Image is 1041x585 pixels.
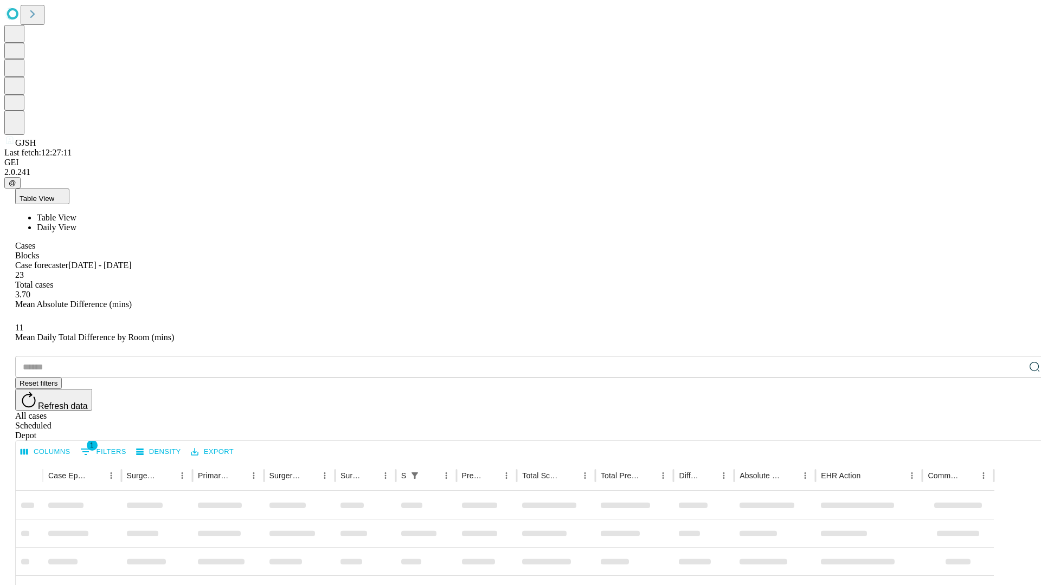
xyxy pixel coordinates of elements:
[15,138,36,147] span: GJSH
[928,471,959,480] div: Comments
[15,323,23,332] span: 11
[4,158,1037,167] div: GEI
[104,468,119,483] button: Menu
[499,468,514,483] button: Menu
[246,468,261,483] button: Menu
[302,468,317,483] button: Sort
[48,471,87,480] div: Case Epic Id
[88,468,104,483] button: Sort
[439,468,454,483] button: Menu
[363,468,378,483] button: Sort
[188,444,236,460] button: Export
[87,440,98,451] span: 1
[821,471,860,480] div: EHR Action
[38,401,88,411] span: Refresh data
[484,468,499,483] button: Sort
[407,468,422,483] div: 1 active filter
[37,223,76,232] span: Daily View
[4,167,1037,177] div: 2.0.241
[37,213,76,222] span: Table View
[133,444,184,460] button: Density
[961,468,976,483] button: Sort
[656,468,671,483] button: Menu
[68,261,131,270] span: [DATE] - [DATE]
[976,468,991,483] button: Menu
[231,468,246,483] button: Sort
[716,468,731,483] button: Menu
[15,333,174,342] span: Mean Daily Total Difference by Room (mins)
[640,468,656,483] button: Sort
[317,468,332,483] button: Menu
[15,270,24,279] span: 23
[15,188,69,204] button: Table View
[798,468,813,483] button: Menu
[423,468,439,483] button: Sort
[15,261,68,270] span: Case forecaster
[401,471,406,480] div: Scheduled In Room Duration
[20,194,54,203] span: Table View
[904,468,920,483] button: Menu
[175,468,190,483] button: Menu
[601,471,640,480] div: Total Predicted Duration
[18,444,73,460] button: Select columns
[340,471,362,480] div: Surgery Date
[15,280,53,289] span: Total cases
[15,300,132,309] span: Mean Absolute Difference (mins)
[198,471,229,480] div: Primary Service
[740,471,781,480] div: Absolute Difference
[522,471,561,480] div: Total Scheduled Duration
[20,379,57,387] span: Reset filters
[159,468,175,483] button: Sort
[562,468,577,483] button: Sort
[701,468,716,483] button: Sort
[269,471,301,480] div: Surgery Name
[679,471,700,480] div: Difference
[862,468,877,483] button: Sort
[15,290,30,299] span: 3.70
[15,389,92,411] button: Refresh data
[4,177,21,188] button: @
[577,468,593,483] button: Menu
[378,468,393,483] button: Menu
[4,148,72,157] span: Last fetch: 12:27:11
[782,468,798,483] button: Sort
[9,179,16,187] span: @
[462,471,483,480] div: Predicted In Room Duration
[407,468,422,483] button: Show filters
[127,471,158,480] div: Surgeon Name
[15,378,62,389] button: Reset filters
[78,443,129,460] button: Show filters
